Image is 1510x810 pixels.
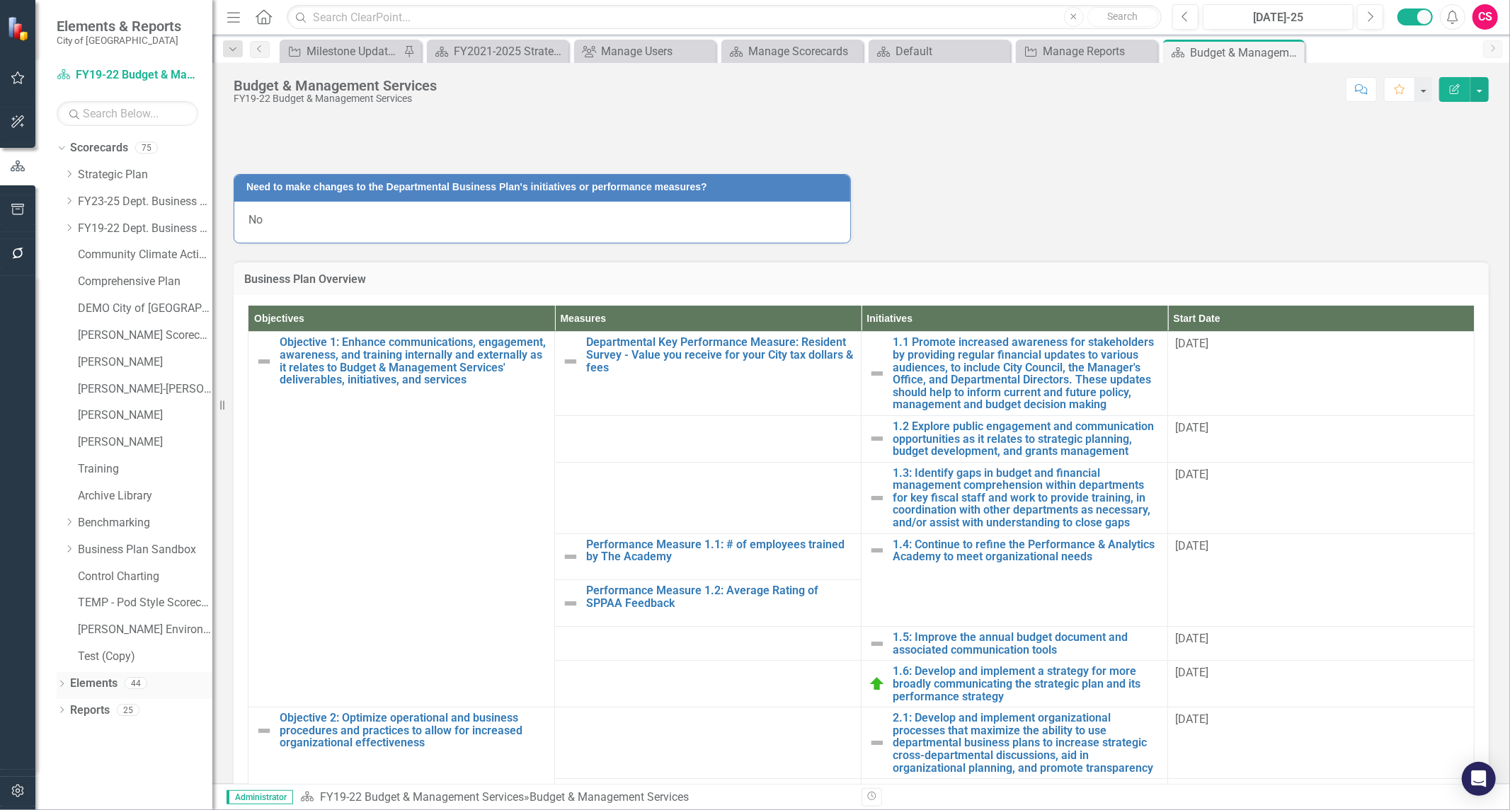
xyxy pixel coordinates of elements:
a: FY19-22 Budget & Management Services [57,67,198,83]
a: Performance Measure 1.2: Average Rating of SPPAA Feedback [586,584,854,609]
img: Not Defined [256,722,273,739]
a: Objective 2: Optimize operational and business procedures and practices to allow for increased or... [280,712,547,749]
a: Test (Copy) [78,649,212,665]
a: FY19-22 Dept. Business Plans [78,221,212,237]
a: FY2021-2025 Strategic Plan [430,42,565,60]
td: Double-Click to Edit Right Click for Context Menu [862,415,1168,462]
span: [DATE] [1175,539,1208,552]
a: [PERSON_NAME] [78,354,212,371]
a: [PERSON_NAME] [78,407,212,424]
a: [PERSON_NAME]-[PERSON_NAME] [78,381,212,398]
td: Double-Click to Edit Right Click for Context Menu [862,661,1168,707]
td: Double-Click to Edit Right Click for Context Menu [862,462,1168,533]
div: Default [896,42,1007,60]
a: Benchmarking [78,515,212,531]
h3: Business Plan Overview [244,273,1478,286]
div: Budget & Management Services [530,790,689,804]
div: 25 [117,704,139,716]
span: [DATE] [1175,468,1208,481]
a: Default [872,42,1007,60]
small: City of [GEOGRAPHIC_DATA] [57,35,181,46]
td: Double-Click to Edit Right Click for Context Menu [555,332,862,416]
a: Manage Scorecards [725,42,859,60]
div: Manage Scorecards [748,42,859,60]
div: » [300,789,851,806]
button: CS [1472,4,1498,30]
td: Double-Click to Edit [1168,533,1475,627]
a: 1.3: Identify gaps in budget and financial management comprehension within departments for key fi... [893,467,1160,529]
td: Double-Click to Edit [1168,462,1475,533]
a: Reports [70,702,110,719]
td: Double-Click to Edit [1168,627,1475,661]
a: [PERSON_NAME] [78,434,212,451]
a: Elements [70,676,118,692]
a: Performance Measure 1.1: # of employees trained by The Academy [586,538,854,563]
span: Elements & Reports [57,18,181,35]
img: Not Defined [562,595,579,612]
div: Milestone Updates [307,42,400,60]
a: Community Climate Action Plan [78,247,212,263]
a: Comprehensive Plan [78,274,212,290]
span: [DATE] [1175,421,1208,434]
div: FY19-22 Budget & Management Services [234,93,437,104]
a: Departmental Key Performance Measure: Resident Survey - Value you receive for your City tax dolla... [586,336,854,374]
img: Not Defined [869,635,886,652]
td: Double-Click to Edit Right Click for Context Menu [555,533,862,580]
button: Search [1087,7,1158,27]
span: [DATE] [1175,337,1208,350]
img: Not Defined [869,542,886,559]
a: Strategic Plan [78,167,212,183]
a: 1.6: Develop and implement a strategy for more broadly communicating the strategic plan and its p... [893,665,1160,702]
div: Manage Users [601,42,712,60]
img: Not Defined [562,353,579,370]
a: Training [78,461,212,478]
td: Double-Click to Edit [1168,661,1475,707]
span: [DATE] [1175,712,1208,726]
a: Manage Reports [1019,42,1154,60]
img: Not Defined [869,490,886,507]
img: Not Defined [256,353,273,370]
div: 44 [125,678,147,690]
a: Manage Users [578,42,712,60]
a: [PERSON_NAME] Environment [78,622,212,638]
a: 2.1: Develop and implement organizational processes that maximize the ability to use departmental... [893,712,1160,774]
img: Not Defined [869,430,886,447]
div: Budget & Management Services [234,78,437,93]
a: Business Plan Sandbox [78,542,212,558]
div: Manage Reports [1043,42,1154,60]
td: Double-Click to Edit Right Click for Context Menu [862,627,1168,661]
div: [DATE]-25 [1208,9,1349,26]
a: FY19-22 Budget & Management Services [320,790,524,804]
a: Scorecards [70,140,128,156]
img: ClearPoint Strategy [6,16,32,41]
div: 75 [135,142,158,154]
span: Search [1107,11,1138,22]
a: 1.1 Promote increased awareness for stakeholders by providing regular financial updates to variou... [893,336,1160,411]
td: Double-Click to Edit Right Click for Context Menu [555,580,862,627]
a: 1.4: Continue to refine the Performance & Analytics Academy to meet organizational needs [893,538,1160,563]
a: 1.5: Improve the annual budget document and associated communication tools [893,631,1160,656]
a: Objective 1: Enhance communications, engagement, awareness, and training internally and externall... [280,336,547,386]
input: Search ClearPoint... [287,5,1162,30]
td: Double-Click to Edit [1168,415,1475,462]
input: Search Below... [57,101,198,126]
td: Double-Click to Edit [1168,707,1475,779]
td: Double-Click to Edit Right Click for Context Menu [862,707,1168,779]
img: Not Defined [869,365,886,382]
button: [DATE]-25 [1203,4,1354,30]
a: Archive Library [78,488,212,504]
span: Administrator [227,790,293,804]
a: Control Charting [78,569,212,585]
img: Not Defined [562,548,579,565]
a: TEMP - Pod Style Scorecard [78,595,212,611]
img: On Track [869,676,886,693]
td: Double-Click to Edit Right Click for Context Menu [862,332,1168,416]
a: FY23-25 Dept. Business Plans [78,194,212,210]
div: Open Intercom Messenger [1462,762,1496,796]
td: Double-Click to Edit [1168,332,1475,416]
td: Double-Click to Edit Right Click for Context Menu [248,332,555,707]
h3: Need to make changes to the Departmental Business Plan's initiatives or performance measures? [246,182,843,192]
span: [DATE] [1175,632,1208,645]
img: Not Defined [869,734,886,751]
